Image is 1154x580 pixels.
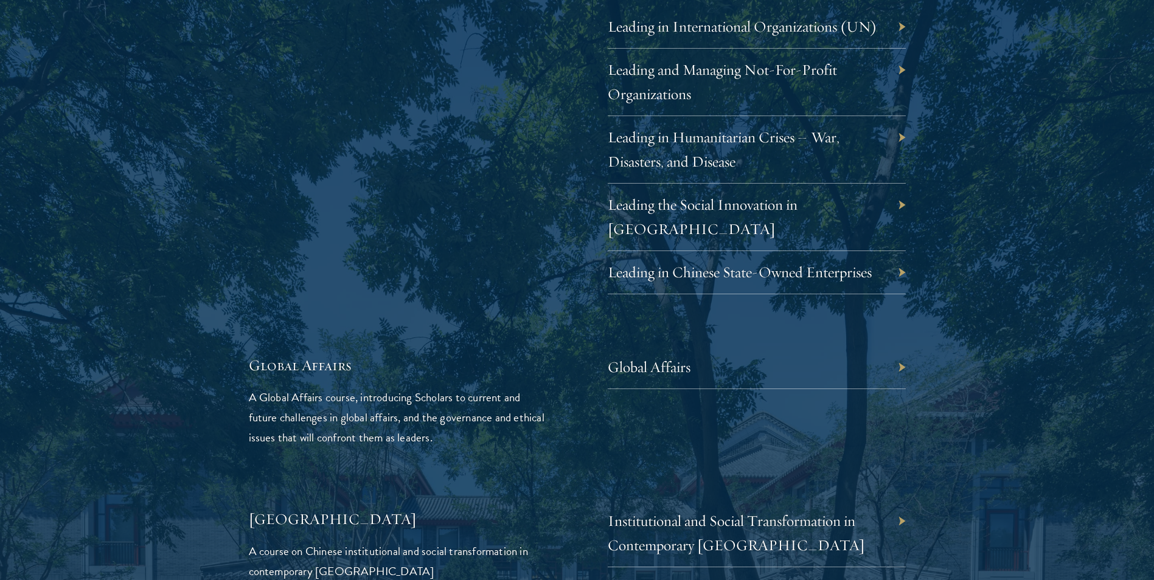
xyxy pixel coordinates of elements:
a: Leading in Chinese State-Owned Enterprises [608,263,872,281]
h5: [GEOGRAPHIC_DATA] [249,509,547,530]
a: Leading and Managing Not-For-Profit Organizations [608,60,837,103]
a: Global Affairs [608,357,690,376]
a: Leading in International Organizations (UN) [608,17,877,36]
a: Leading the Social Innovation in [GEOGRAPHIC_DATA] [608,195,798,238]
a: Institutional and Social Transformation in Contemporary [GEOGRAPHIC_DATA] [608,511,865,554]
h5: Global Affairs [249,355,547,376]
a: Leading in Humanitarian Crises – War, Disasters, and Disease [608,128,839,171]
p: A Global Affairs course, introducing Scholars to current and future challenges in global affairs,... [249,387,547,447]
